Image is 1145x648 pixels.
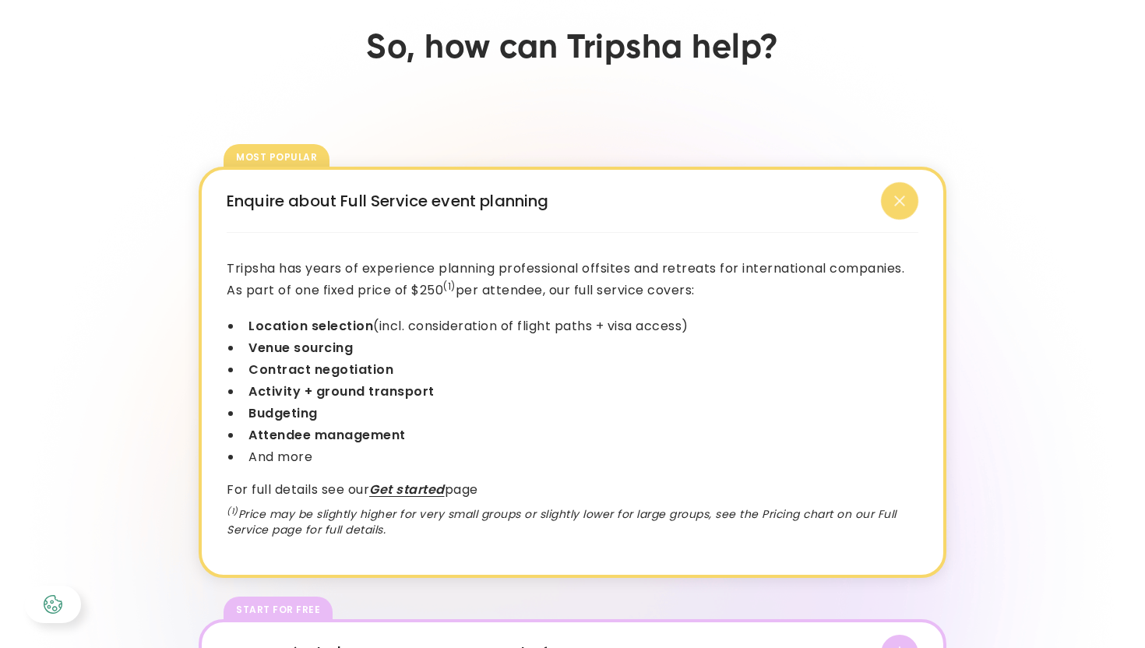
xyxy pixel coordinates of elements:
p: For full details see our page [227,479,918,501]
strong: Location selection [248,317,373,335]
sup: (1) [443,280,456,293]
div: Enquire about Full Service event planning [227,189,549,213]
li: (incl. consideration of flight paths + visa access) [242,317,918,336]
h2: So, how can Tripsha help? [366,29,779,69]
div: Enquire about Full Service event planning [227,182,918,220]
strong: Venue sourcing [248,339,353,357]
nav: Enquire about Full Service event planning [227,220,918,562]
div: most popular [236,150,317,164]
strong: Attendee management [248,426,406,444]
em: Price may be slightly higher for very small groups or slightly lower for large groups, see the Pr... [227,506,897,537]
li: And more [242,448,918,467]
strong: Contract negotiation [248,361,393,379]
a: Get started [369,481,445,498]
strong: Budgeting [248,404,318,422]
div: Start for free [236,603,320,617]
strong: Activity + ground transport [248,382,435,400]
sup: (1) [227,505,238,517]
p: Tripsha has years of experience planning professional offsites and retreats for international com... [227,258,918,301]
